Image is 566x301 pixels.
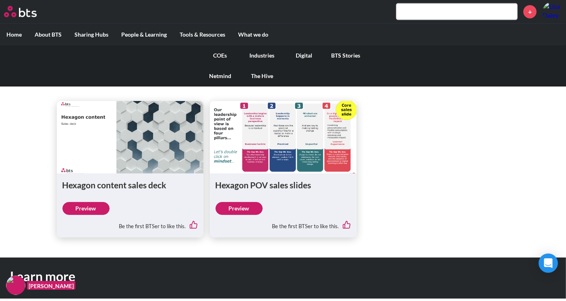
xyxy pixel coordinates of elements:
div: Be the first BTSer to like this. [216,215,351,232]
h1: Hexagon POV sales slides [216,179,351,191]
label: People & Learning [115,24,173,45]
a: Preview [216,202,263,215]
a: + [523,5,537,19]
label: Tools & Resources [173,24,232,45]
label: About BTS [28,24,68,45]
label: Sharing Hubs [68,24,115,45]
a: Go home [4,6,52,17]
div: Open Intercom Messenger [539,254,558,273]
h1: Learn more [10,268,392,286]
label: What we do [232,24,275,45]
img: F [6,276,25,295]
a: Profile [543,2,562,21]
h1: Hexagon content sales deck [62,179,198,191]
figcaption: [PERSON_NAME] [27,281,75,290]
img: BTS Logo [4,6,37,17]
div: Be the first BTSer to like this. [62,215,198,232]
img: Lisa Daley [543,2,562,21]
a: Preview [62,202,110,215]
